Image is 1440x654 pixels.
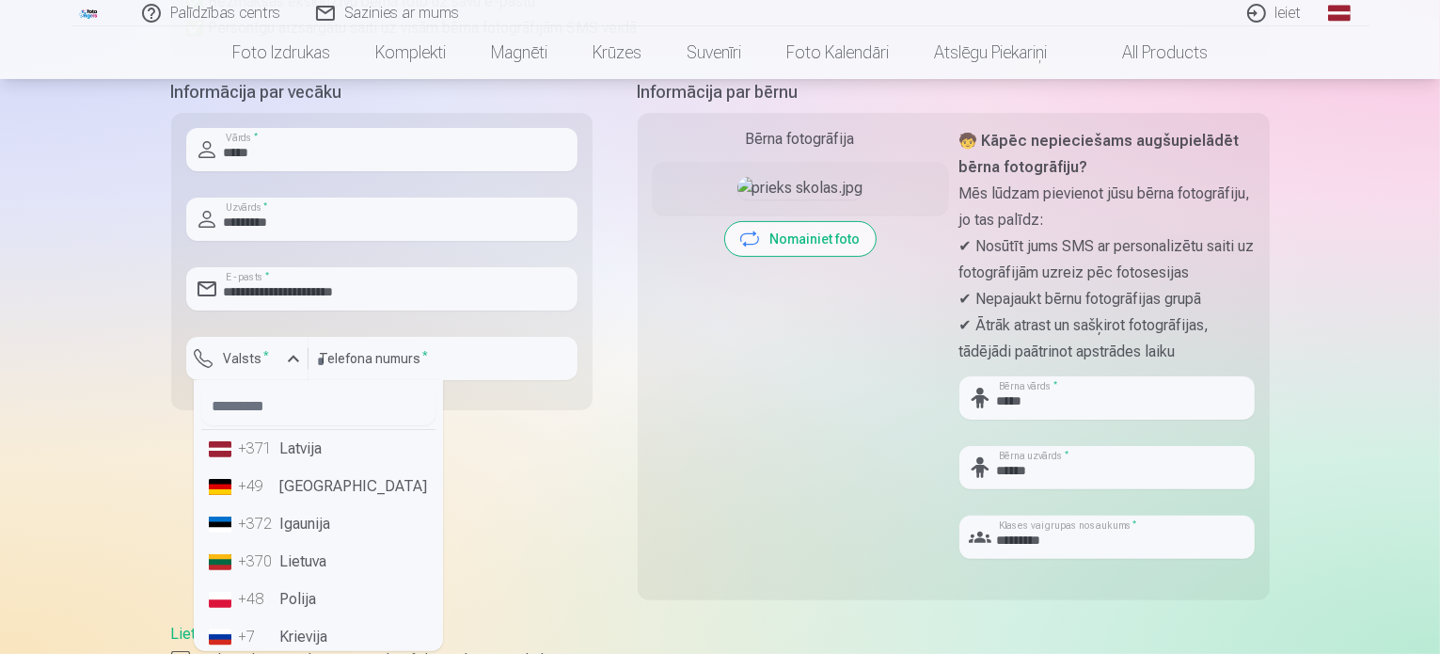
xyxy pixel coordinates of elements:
a: Atslēgu piekariņi [911,26,1069,79]
a: Suvenīri [664,26,764,79]
div: Bērna fotogrāfija [653,128,948,151]
button: Nomainiet foto [725,222,876,256]
strong: 🧒 Kāpēc nepieciešams augšupielādēt bērna fotogrāfiju? [959,132,1240,176]
img: /fa1 [79,8,100,19]
p: ✔ Ātrāk atrast un sašķirot fotogrāfijas, tādējādi paātrinot apstrādes laiku [959,312,1255,365]
a: Foto izdrukas [210,26,353,79]
img: prieks skolas.jpg [737,177,863,199]
div: +48 [239,588,277,611]
div: +370 [239,550,277,573]
button: Valsts* [186,337,309,380]
a: All products [1069,26,1230,79]
a: Magnēti [468,26,570,79]
label: Valsts [216,349,277,368]
h5: Informācija par bērnu [638,79,1270,105]
li: Lietuva [201,543,435,581]
li: [GEOGRAPHIC_DATA] [201,468,435,505]
div: +371 [239,438,277,460]
a: Lietošanas līgums [171,625,291,643]
h5: Informācija par vecāku [171,79,593,105]
div: +372 [239,513,277,535]
li: Polija [201,581,435,618]
div: +49 [239,475,277,498]
div: +7 [239,626,277,648]
p: ✔ Nepajaukt bērnu fotogrāfijas grupā [959,286,1255,312]
li: Latvija [201,430,435,468]
p: Mēs lūdzam pievienot jūsu bērna fotogrāfiju, jo tas palīdz: [959,181,1255,233]
a: Komplekti [353,26,468,79]
li: Igaunija [201,505,435,543]
a: Foto kalendāri [764,26,911,79]
a: Krūzes [570,26,664,79]
div: Lauks ir obligāts [186,380,309,395]
p: ✔ Nosūtīt jums SMS ar personalizētu saiti uz fotogrāfijām uzreiz pēc fotosesijas [959,233,1255,286]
